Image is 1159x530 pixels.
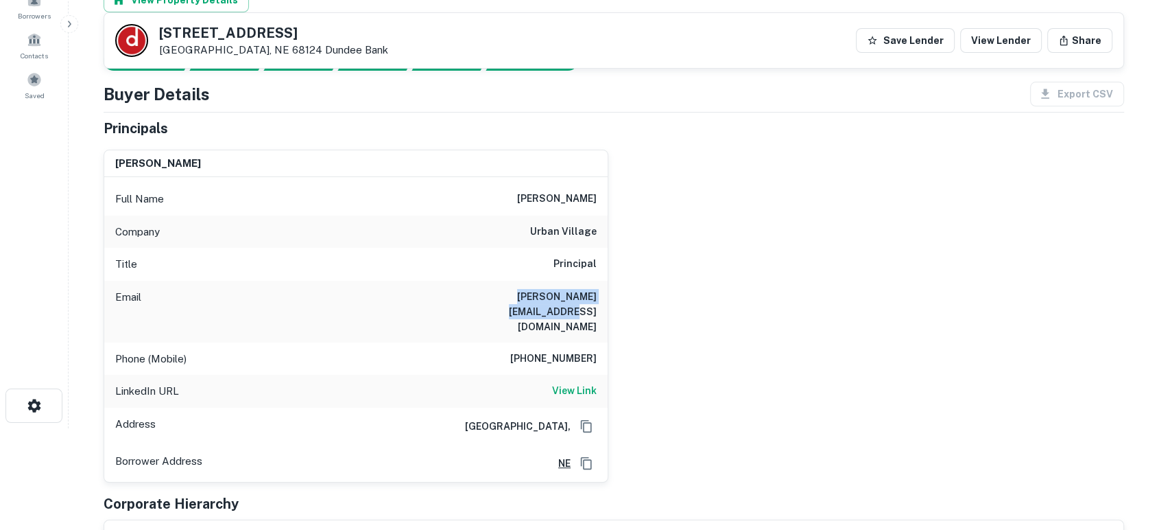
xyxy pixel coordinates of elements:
h6: [PERSON_NAME] [517,191,597,207]
iframe: Chat Widget [1090,420,1159,486]
p: LinkedIn URL [115,383,179,400]
h6: [PHONE_NUMBER] [510,351,597,367]
h6: Principal [553,256,597,273]
span: Saved [25,90,45,101]
div: Your request is received and processing... [189,50,270,71]
a: View Link [552,383,597,400]
div: Documents found, AI parsing details... [263,50,344,71]
p: Full Name [115,191,164,207]
h6: View Link [552,383,597,398]
a: Contacts [4,27,64,64]
p: Borrower Address [115,453,202,474]
h6: [GEOGRAPHIC_DATA], [454,419,571,434]
p: Email [115,289,141,334]
p: Company [115,224,160,240]
div: Principals found, still searching for contact information. This may take time... [411,50,492,71]
h6: [PERSON_NAME] [115,156,201,172]
div: Sending borrower request to AI... [87,50,190,71]
span: Borrowers [18,10,51,21]
p: Title [115,256,137,273]
h5: Corporate Hierarchy [104,494,239,514]
div: Principals found, AI now looking for contact information... [337,50,418,71]
a: NE [547,456,571,471]
p: Phone (Mobile) [115,351,187,367]
h6: urban village [530,224,597,240]
p: [GEOGRAPHIC_DATA], NE 68124 [159,44,388,56]
button: Copy Address [576,416,597,437]
h5: Principals [104,118,168,139]
div: AI fulfillment process complete. [486,50,595,71]
p: Address [115,416,156,437]
a: Saved [4,67,64,104]
button: Save Lender [856,28,955,53]
a: Dundee Bank [325,44,388,56]
span: Contacts [21,50,48,61]
h6: [PERSON_NAME][EMAIL_ADDRESS][DOMAIN_NAME] [432,289,597,334]
h5: [STREET_ADDRESS] [159,26,388,40]
a: View Lender [960,28,1042,53]
h4: Buyer Details [104,82,210,106]
button: Copy Address [576,453,597,474]
button: Share [1047,28,1112,53]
